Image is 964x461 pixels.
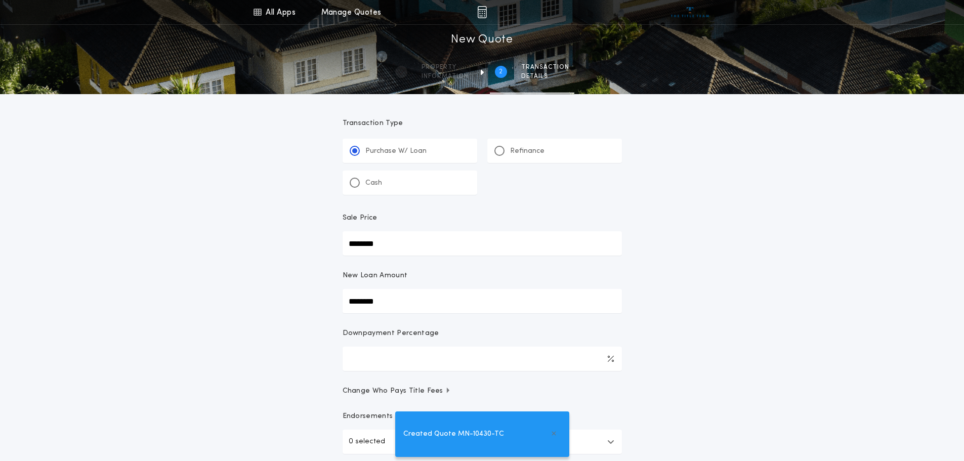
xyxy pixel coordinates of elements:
p: Transaction Type [343,118,622,129]
span: Property [422,63,469,71]
input: Downpayment Percentage [343,347,622,371]
span: Change Who Pays Title Fees [343,386,451,396]
input: New Loan Amount [343,289,622,313]
img: img [477,6,487,18]
span: Created Quote MN-10430-TC [403,429,504,440]
button: Change Who Pays Title Fees [343,386,622,396]
p: Sale Price [343,213,378,223]
span: information [422,72,469,80]
h1: New Quote [451,32,513,48]
p: Downpayment Percentage [343,328,439,339]
p: Refinance [510,146,544,156]
p: Cash [365,178,382,188]
img: vs-icon [671,7,709,17]
span: Transaction [521,63,569,71]
input: Sale Price [343,231,622,256]
h2: 2 [499,68,502,76]
p: Purchase W/ Loan [365,146,427,156]
p: New Loan Amount [343,271,408,281]
span: details [521,72,569,80]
